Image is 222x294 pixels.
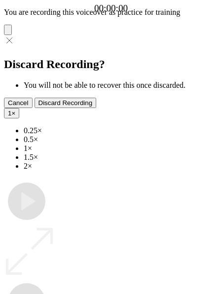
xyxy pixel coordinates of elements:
li: You will not be able to recover this once discarded. [24,81,218,90]
li: 0.5× [24,135,218,144]
h2: Discard Recording? [4,58,218,71]
button: Discard Recording [35,98,97,108]
li: 1.5× [24,153,218,162]
p: You are recording this voiceover as practice for training [4,8,218,17]
span: 1 [8,110,11,117]
li: 1× [24,144,218,153]
li: 0.25× [24,126,218,135]
button: Cancel [4,98,33,108]
button: 1× [4,108,19,118]
a: 00:00:00 [94,3,128,14]
li: 2× [24,162,218,171]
